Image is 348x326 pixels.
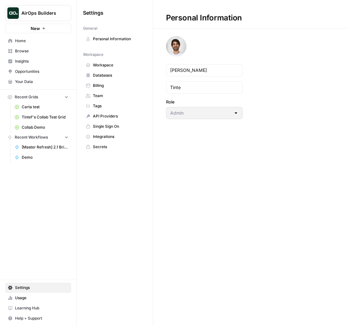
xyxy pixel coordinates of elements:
label: Role [166,99,243,105]
span: Learning Hub [15,305,68,311]
span: Team [93,93,144,99]
button: Help + Support [5,313,71,323]
span: Workspace [83,52,103,57]
img: AirOps Builders Logo [7,7,19,19]
span: Tags [93,103,144,109]
span: Opportunities [15,69,68,74]
a: Tintef's Collab Test Grid [12,112,71,122]
a: Databases [83,70,147,80]
a: API Providers [83,111,147,121]
span: Usage [15,295,68,301]
a: Billing [83,80,147,91]
span: Recent Grids [15,94,38,100]
span: Single Sign On [93,124,144,129]
a: Single Sign On [83,121,147,132]
a: [Master Refresh] 2.1 Brief to Outline [12,142,71,152]
span: AirOps Builders [21,10,60,16]
span: Secrets [93,144,144,150]
div: Personal Information [153,13,255,23]
a: Usage [5,293,71,303]
a: Learning Hub [5,303,71,313]
span: [Master Refresh] 2.1 Brief to Outline [22,144,68,150]
span: Home [15,38,68,44]
a: Browse [5,46,71,56]
span: New [31,25,40,32]
span: Carta test [22,104,68,110]
a: Settings [5,283,71,293]
button: Workspace: AirOps Builders [5,5,71,21]
span: General [83,26,97,31]
button: Recent Workflows [5,133,71,142]
span: Tintef's Collab Test Grid [22,114,68,120]
a: Workspace [83,60,147,70]
a: Personal Information [83,34,147,44]
a: Insights [5,56,71,66]
img: avatar [166,36,186,57]
a: Home [5,36,71,46]
span: Browse [15,48,68,54]
span: Your Data [15,79,68,85]
a: Tags [83,101,147,111]
a: Carta test [12,102,71,112]
span: Insights [15,58,68,64]
span: Billing [93,83,144,88]
span: Help + Support [15,315,68,321]
span: API Providers [93,113,144,119]
button: Recent Grids [5,92,71,102]
span: Recent Workflows [15,134,48,140]
a: Opportunities [5,66,71,77]
a: Team [83,91,147,101]
span: Settings [15,285,68,291]
span: Databases [93,72,144,78]
span: Integrations [93,134,144,140]
a: Integrations [83,132,147,142]
span: Settings [83,9,103,17]
a: Secrets [83,142,147,152]
a: Collab Demo [12,122,71,133]
span: Workspace [93,62,144,68]
span: Demo [22,155,68,160]
span: Personal Information [93,36,144,42]
span: Collab Demo [22,125,68,130]
button: New [5,24,71,33]
a: Demo [12,152,71,163]
a: Your Data [5,77,71,87]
